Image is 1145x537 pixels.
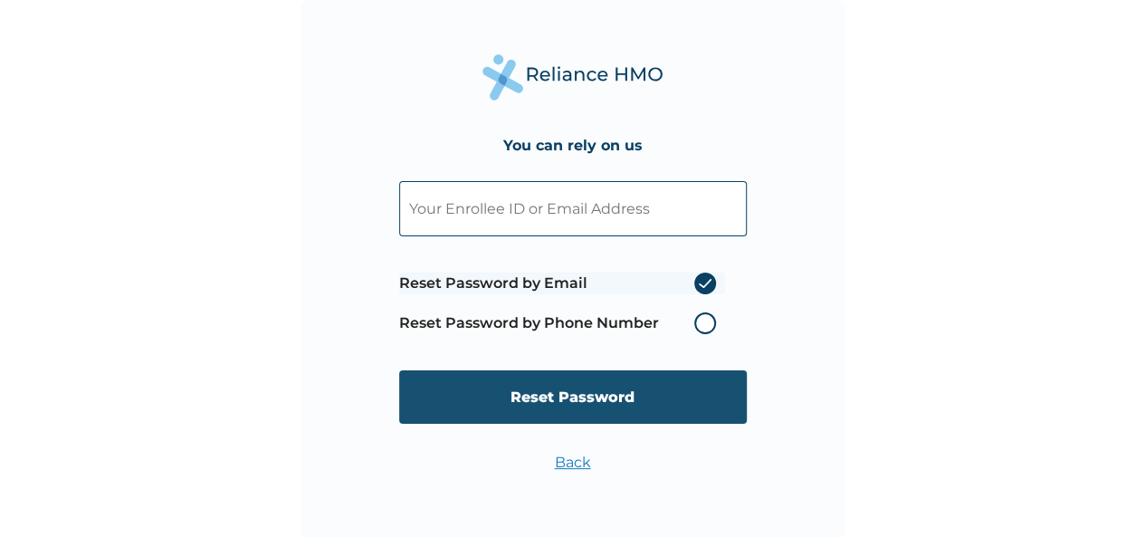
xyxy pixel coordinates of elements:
input: Reset Password [399,370,747,424]
h4: You can rely on us [503,137,643,154]
a: Back [555,454,591,471]
label: Reset Password by Email [399,273,725,294]
input: Your Enrollee ID or Email Address [399,181,747,236]
img: Reliance Health's Logo [482,54,663,101]
span: Password reset method [399,264,725,343]
label: Reset Password by Phone Number [399,312,725,334]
